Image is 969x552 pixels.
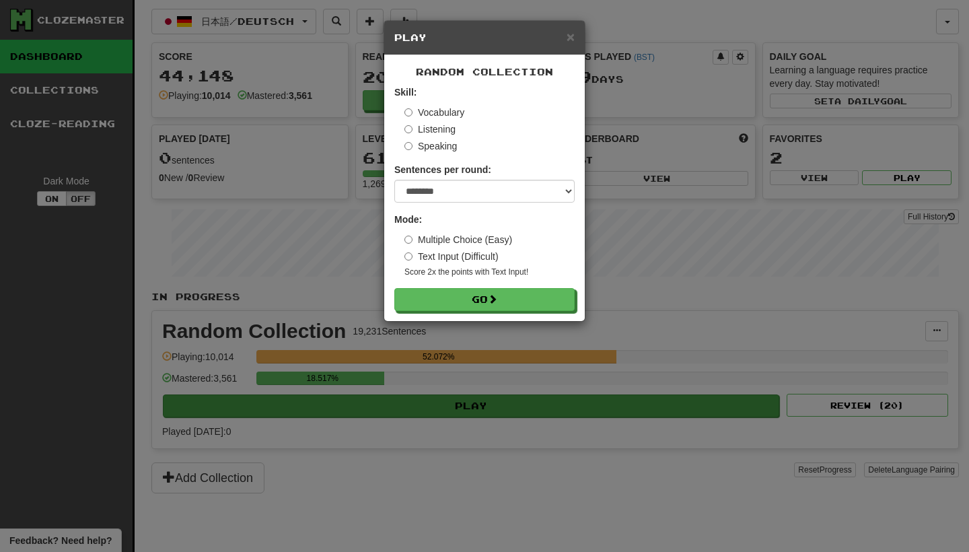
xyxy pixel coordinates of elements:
[394,214,422,225] strong: Mode:
[404,250,499,263] label: Text Input (Difficult)
[394,288,575,311] button: Go
[404,236,412,244] input: Multiple Choice (Easy)
[404,108,412,116] input: Vocabulary
[404,125,412,133] input: Listening
[404,142,412,150] input: Speaking
[404,233,512,246] label: Multiple Choice (Easy)
[404,252,412,261] input: Text Input (Difficult)
[567,29,575,44] span: ×
[404,123,456,136] label: Listening
[404,139,457,153] label: Speaking
[567,30,575,44] button: Close
[394,87,417,98] strong: Skill:
[404,267,575,278] small: Score 2x the points with Text Input !
[394,163,491,176] label: Sentences per round:
[394,31,575,44] h5: Play
[404,106,464,119] label: Vocabulary
[416,66,553,77] span: Random Collection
